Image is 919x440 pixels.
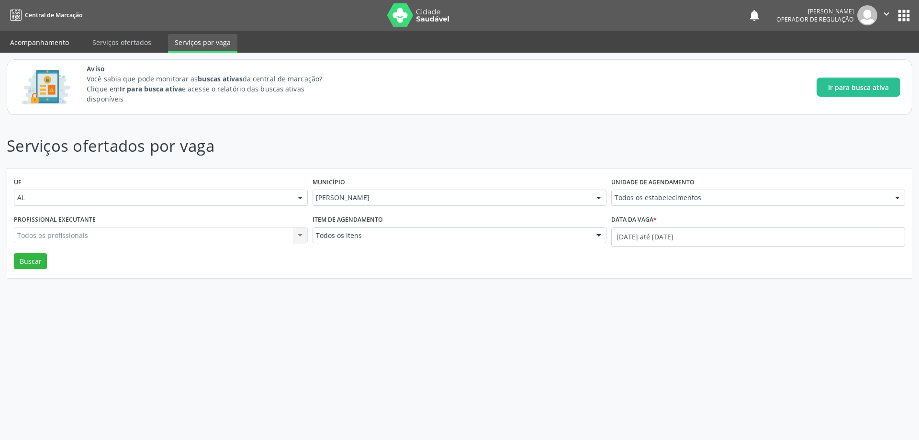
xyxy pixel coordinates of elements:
a: Central de Marcação [7,7,82,23]
strong: buscas ativas [198,74,242,83]
span: AL [17,193,288,203]
img: Imagem de CalloutCard [19,66,73,109]
button: apps [896,7,912,24]
p: Serviços ofertados por vaga [7,134,640,158]
span: Todos os estabelecimentos [615,193,885,203]
label: Profissional executante [14,213,96,227]
span: Todos os itens [316,231,587,240]
span: Aviso [87,64,340,74]
div: [PERSON_NAME] [776,7,854,15]
a: Serviços por vaga [168,34,237,53]
label: UF [14,175,22,190]
button: Ir para busca ativa [817,78,900,97]
label: Item de agendamento [313,213,383,227]
span: Central de Marcação [25,11,82,19]
span: Ir para busca ativa [828,82,889,92]
p: Você sabia que pode monitorar as da central de marcação? Clique em e acesse o relatório das busca... [87,74,340,104]
strong: Ir para busca ativa [120,84,182,93]
button:  [877,5,896,25]
button: Buscar [14,253,47,270]
input: Selecione um intervalo [611,227,905,247]
span: Operador de regulação [776,15,854,23]
label: Município [313,175,345,190]
a: Acompanhamento [3,34,76,51]
img: img [857,5,877,25]
a: Serviços ofertados [86,34,158,51]
i:  [881,9,892,19]
span: [PERSON_NAME] [316,193,587,203]
label: Unidade de agendamento [611,175,695,190]
button: notifications [748,9,761,22]
label: Data da vaga [611,213,657,227]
